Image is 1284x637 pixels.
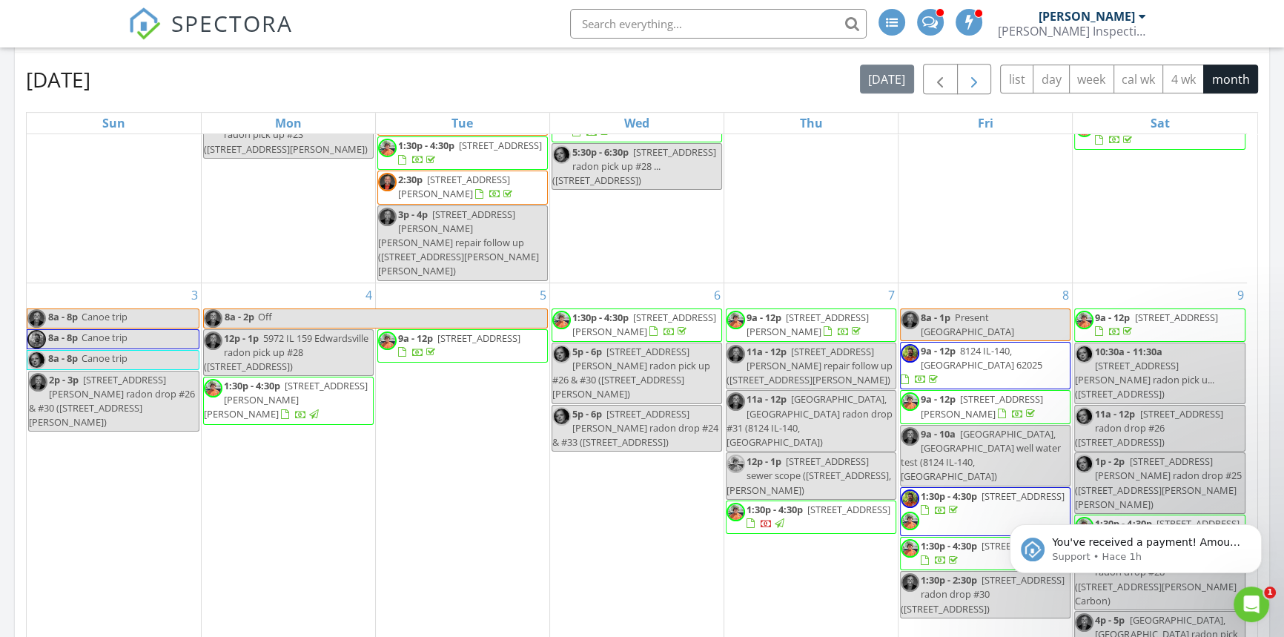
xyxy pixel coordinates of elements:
[1095,311,1217,338] a: 9a - 12p [STREET_ADDRESS]
[398,173,515,200] a: 2:30p [STREET_ADDRESS][PERSON_NAME]
[224,309,255,328] span: 8a - 2p
[552,345,710,401] span: [STREET_ADDRESS][PERSON_NAME] radon pick up #26 & #30 ([STREET_ADDRESS][PERSON_NAME])
[1075,455,1241,511] span: [STREET_ADDRESS][PERSON_NAME] radon drop #25 ([STREET_ADDRESS][PERSON_NAME][PERSON_NAME])
[82,331,128,344] span: Canoe trip
[1075,613,1093,632] img: matt_hawley5638g.jpg
[82,310,128,323] span: Canoe trip
[1075,311,1093,329] img: nic_photo_profile_.jpg
[621,113,652,133] a: Wednesday
[900,390,1070,423] a: 9a - 12p [STREET_ADDRESS][PERSON_NAME]
[128,20,293,51] a: SPECTORA
[998,24,1146,39] div: Hawley Inspections
[572,345,602,358] span: 5p - 6p
[1069,65,1114,93] button: week
[1095,407,1135,420] span: 11a - 12p
[921,392,956,406] span: 9a - 12p
[224,379,280,392] span: 1:30p - 4:30p
[128,7,161,40] img: The Best Home Inspection Software - Spectora
[1075,407,1093,426] img: screenshot_20241008_112640_photos_2.jpg
[957,64,992,94] button: Next month
[901,392,919,411] img: nic_photo_profile_.jpg
[921,489,977,503] span: 1:30p - 4:30p
[27,309,46,328] img: matt_hawley5638g.jpg
[921,311,1014,338] span: Present [GEOGRAPHIC_DATA]
[860,65,914,93] button: [DATE]
[398,139,542,166] a: 1:30p - 4:30p [STREET_ADDRESS]
[398,173,510,200] span: [STREET_ADDRESS][PERSON_NAME]
[99,113,128,133] a: Sunday
[398,331,433,345] span: 9a - 12p
[1074,308,1245,342] a: 9a - 12p [STREET_ADDRESS]
[29,373,195,429] span: [STREET_ADDRESS][PERSON_NAME] radon drop #26 & #30 ([STREET_ADDRESS][PERSON_NAME])
[378,173,397,191] img: matt_hawley5638g.jpg
[572,407,602,420] span: 5p - 6p
[807,503,890,516] span: [STREET_ADDRESS]
[1203,65,1258,93] button: month
[727,392,745,411] img: matt_hawley5638g.jpg
[437,331,520,345] span: [STREET_ADDRESS]
[204,309,222,328] img: matt_hawley5638g.jpg
[747,503,890,530] a: 1:30p - 4:30p [STREET_ADDRESS]
[552,145,571,164] img: screenshot_20241008_112640_photos_2.jpg
[747,503,803,516] span: 1:30p - 4:30p
[797,113,826,133] a: Thursday
[885,283,898,307] a: Go to August 7, 2025
[1059,283,1072,307] a: Go to August 8, 2025
[921,344,1042,372] span: 8124 IL-140, [GEOGRAPHIC_DATA] 62025
[363,283,375,307] a: Go to August 4, 2025
[27,330,46,349] img: jay_leaning_on_tree_cropped.jpg
[1075,359,1214,400] span: [STREET_ADDRESS][PERSON_NAME] radon pick u... ([STREET_ADDRESS])
[188,283,201,307] a: Go to August 3, 2025
[921,539,1065,567] a: 1:30p - 4:30p [STREET_ADDRESS]
[272,113,305,133] a: Monday
[1075,455,1093,473] img: screenshot_20241008_112640_photos_2.jpg
[921,392,1043,420] a: 9a - 12p [STREET_ADDRESS][PERSON_NAME]
[921,573,977,587] span: 1:30p - 2:30p
[552,145,716,187] span: [STREET_ADDRESS] radon pick up #28 ... ([STREET_ADDRESS])
[204,379,368,420] span: [STREET_ADDRESS][PERSON_NAME][PERSON_NAME]
[398,331,520,359] a: 9a - 12p [STREET_ADDRESS]
[552,308,722,342] a: 1:30p - 4:30p [STREET_ADDRESS][PERSON_NAME]
[27,351,46,369] img: screenshot_20241008_112640_photos_2.jpg
[727,455,891,496] span: [STREET_ADDRESS] sewer scope ([STREET_ADDRESS], [PERSON_NAME])
[204,331,222,350] img: matt_hawley5638g.jpg
[572,311,716,338] span: [STREET_ADDRESS][PERSON_NAME]
[26,65,90,94] h2: [DATE]
[1162,65,1204,93] button: 4 wk
[1095,613,1125,627] span: 4p - 5p
[552,345,571,363] img: screenshot_20241008_112640_photos_2.jpg
[901,427,1061,483] span: [GEOGRAPHIC_DATA], [GEOGRAPHIC_DATA] well water test (8124 IL-140, [GEOGRAPHIC_DATA])
[378,208,539,278] span: [STREET_ADDRESS][PERSON_NAME][PERSON_NAME] repair follow up ([STREET_ADDRESS][PERSON_NAME][PERSON...
[82,351,128,365] span: Canoe trip
[982,539,1065,552] span: [STREET_ADDRESS]
[204,331,368,373] span: 5972 IL 159 Edwardsville radon pick up #28 ([STREET_ADDRESS])
[901,573,1065,615] span: [STREET_ADDRESS] radon drop #30 ([STREET_ADDRESS])
[900,537,1070,570] a: 1:30p - 4:30p [STREET_ADDRESS]
[1075,551,1239,607] span: [STREET_ADDRESS] radon drop #28 ([STREET_ADDRESS][PERSON_NAME] Carbon)
[47,309,79,328] span: 8a - 8p
[203,377,374,425] a: 1:30p - 4:30p [STREET_ADDRESS][PERSON_NAME][PERSON_NAME]
[1234,587,1269,622] iframe: Intercom live chat
[1075,345,1093,363] img: screenshot_20241008_112640_photos_2.jpg
[987,493,1284,597] iframe: Intercom notifications mensaje
[982,489,1065,503] span: [STREET_ADDRESS]
[747,392,787,406] span: 11a - 12p
[459,139,542,152] span: [STREET_ADDRESS]
[726,308,896,342] a: 9a - 12p [STREET_ADDRESS][PERSON_NAME]
[29,373,47,392] img: matt_hawley5638g.jpg
[921,539,977,552] span: 1:30p - 4:30p
[901,573,919,592] img: matt_hawley5638g.jpg
[921,427,956,440] span: 9a - 10a
[258,310,272,323] span: Off
[923,64,958,94] button: Previous month
[975,113,996,133] a: Friday
[1095,311,1130,324] span: 9a - 12p
[747,311,869,338] span: [STREET_ADDRESS][PERSON_NAME]
[378,331,397,350] img: nic_photo_profile_.jpg
[727,503,745,521] img: nic_photo_profile_.jpg
[727,455,745,473] img: nic_photo_profile_.jpg
[1148,113,1173,133] a: Saturday
[921,344,956,357] span: 9a - 12p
